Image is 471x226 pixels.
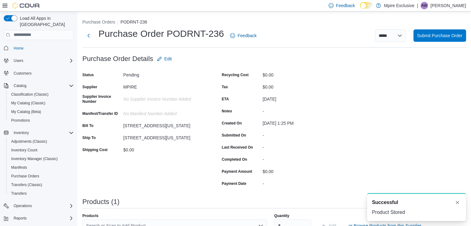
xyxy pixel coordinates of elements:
label: Products [82,213,98,218]
button: PODRNT-236 [120,20,147,24]
span: Load All Apps in [GEOGRAPHIC_DATA] [17,15,74,28]
p: [PERSON_NAME] [430,2,466,9]
button: Adjustments (Classic) [6,137,76,146]
a: Inventory Manager (Classic) [9,155,60,163]
div: [STREET_ADDRESS][US_STATE] [123,133,206,140]
button: Reports [1,214,76,223]
button: Dismiss toast [454,199,461,206]
div: Product Stored [372,209,461,216]
nav: An example of EuiBreadcrumbs [82,19,466,26]
span: Transfers [11,191,27,196]
button: Inventory Count [6,146,76,154]
div: $0.00 [123,145,206,152]
span: Catalog [14,83,26,88]
div: No Supplier Invoice Number added [123,94,206,102]
a: Feedback [228,29,259,42]
a: Inventory Count [9,146,40,154]
a: Adjustments (Classic) [9,138,50,145]
button: Reports [11,215,29,222]
span: My Catalog (Beta) [9,108,74,115]
div: $0.00 [263,167,346,174]
label: Supplier [82,85,97,89]
span: Home [14,46,24,51]
span: My Catalog (Classic) [11,101,46,106]
span: Successful [372,199,398,206]
span: Manifests [9,164,74,171]
button: Edit [155,53,174,65]
h3: Products (1) [82,198,120,206]
label: Ship To [82,135,96,140]
button: Catalog [11,82,29,89]
div: Alexsa Whaley [421,2,428,9]
a: Classification (Classic) [9,91,51,98]
span: Inventory [14,130,29,135]
h1: Purchase Order PODRNT-236 [98,28,224,40]
span: Transfers [9,190,74,197]
button: My Catalog (Classic) [6,99,76,107]
div: Pending [123,70,206,77]
span: Users [11,57,74,64]
button: Inventory [11,129,31,137]
span: Users [14,58,23,63]
span: Home [11,44,74,52]
label: Submitted On [222,133,246,138]
button: My Catalog (Beta) [6,107,76,116]
span: Purchase Orders [9,172,74,180]
label: Completed On [222,157,247,162]
button: Customers [1,69,76,78]
label: Tax [222,85,228,89]
a: Transfers [9,190,29,197]
button: Next [82,29,95,42]
span: Purchase Orders [11,174,39,179]
span: Reports [11,215,74,222]
a: My Catalog (Classic) [9,99,48,107]
span: My Catalog (Classic) [9,99,74,107]
p: | [417,2,418,9]
span: Inventory Manager (Classic) [11,156,58,161]
p: Mpire Exclusive [384,2,414,9]
div: [STREET_ADDRESS][US_STATE] [123,121,206,128]
label: Recycling Cost [222,72,249,77]
button: Operations [1,202,76,210]
a: Promotions [9,117,33,124]
span: Edit [164,56,172,62]
button: Users [11,57,26,64]
label: Bill To [82,123,94,128]
span: Submit Purchase Order [417,33,462,39]
div: - [263,142,346,150]
span: Classification (Classic) [9,91,74,98]
button: Purchase Orders [82,20,115,24]
span: Promotions [9,117,74,124]
button: Operations [11,202,34,210]
button: Home [1,44,76,53]
button: Inventory [1,128,76,137]
input: Dark Mode [360,2,373,9]
span: Inventory Count [11,148,37,153]
span: My Catalog (Beta) [11,109,41,114]
span: Promotions [11,118,30,123]
button: Purchase Orders [6,172,76,180]
div: - [263,179,346,186]
label: Quantity [274,213,290,218]
div: [DATE] 1:25 PM [263,118,346,126]
a: Manifests [9,164,29,171]
label: Payment Date [222,181,246,186]
button: Manifests [6,163,76,172]
span: Customers [11,69,74,77]
span: Adjustments (Classic) [9,138,74,145]
button: Transfers (Classic) [6,180,76,189]
span: Reports [14,216,27,221]
div: - [263,106,346,114]
div: No Manifest Number added [123,109,206,116]
button: Catalog [1,81,76,90]
label: Last Received On [222,145,253,150]
button: Submit Purchase Order [413,29,466,42]
label: Created On [222,121,242,126]
div: MPIRE [123,82,206,89]
label: Supplier Invoice Number [82,94,121,104]
label: ETA [222,97,229,102]
h3: Purchase Order Details [82,55,153,63]
a: Customers [11,70,34,77]
span: Inventory Manager (Classic) [9,155,74,163]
